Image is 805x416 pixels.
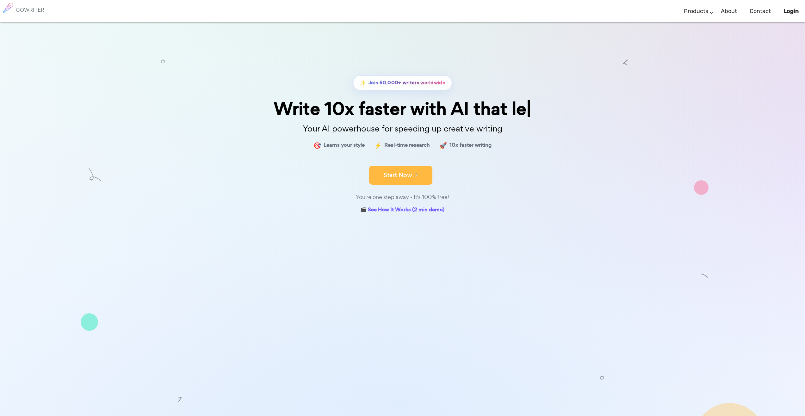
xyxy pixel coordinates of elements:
span: 10x faster writing [449,141,492,150]
div: Write 10x faster with AI that le [245,100,561,118]
span: Learns your style [324,141,365,150]
img: shape [81,313,98,331]
img: shape [694,180,709,195]
span: 🚀 [439,141,447,150]
b: Login [783,8,799,15]
img: shape [623,60,628,65]
img: shape [600,376,604,380]
span: 🎯 [313,141,321,150]
span: ⚡ [374,141,382,150]
img: shape [177,397,183,402]
span: Real-time research [384,141,430,150]
div: You're one step away - It's 100% free! [245,193,561,202]
p: Your AI powerhouse for speeding up creative writing [245,122,561,136]
a: 🎬 See How It Works (2 min demo) [361,205,444,215]
img: shape [701,272,709,280]
a: Contact [750,2,771,21]
span: ✨ [360,78,366,87]
a: About [721,2,737,21]
span: Join 50,000+ writers worldwide [368,78,445,87]
img: shape [161,60,165,63]
a: Products [684,2,708,21]
a: Login [783,2,799,21]
button: Start Now [369,166,432,185]
img: shape [89,168,101,181]
h6: COWRITER [16,7,44,13]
